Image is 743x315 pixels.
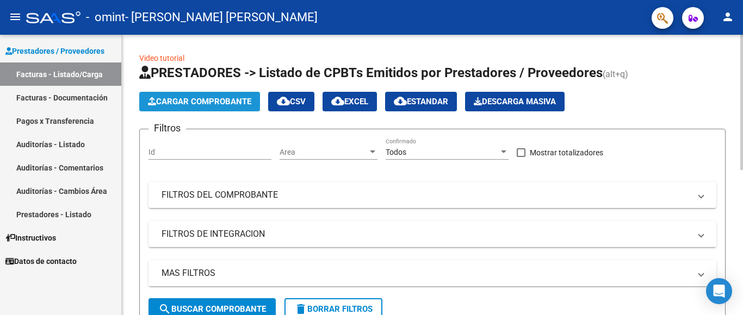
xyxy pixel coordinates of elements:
[5,232,56,244] span: Instructivos
[139,92,260,111] button: Cargar Comprobante
[721,10,734,23] mat-icon: person
[331,97,368,106] span: EXCEL
[125,5,318,29] span: - [PERSON_NAME] [PERSON_NAME]
[162,267,690,279] mat-panel-title: MAS FILTROS
[280,148,368,157] span: Area
[268,92,314,111] button: CSV
[603,69,628,79] span: (alt+q)
[162,189,690,201] mat-panel-title: FILTROS DEL COMPROBANTE
[385,92,457,111] button: Estandar
[5,45,104,57] span: Prestadores / Proveedores
[465,92,565,111] app-download-masive: Descarga masiva de comprobantes (adjuntos)
[148,182,716,208] mat-expansion-panel-header: FILTROS DEL COMPROBANTE
[148,221,716,247] mat-expansion-panel-header: FILTROS DE INTEGRACION
[148,121,186,136] h3: Filtros
[331,94,344,108] mat-icon: cloud_download
[148,97,251,106] span: Cargar Comprobante
[277,97,306,106] span: CSV
[294,304,373,314] span: Borrar Filtros
[158,304,266,314] span: Buscar Comprobante
[148,260,716,286] mat-expansion-panel-header: MAS FILTROS
[139,65,603,80] span: PRESTADORES -> Listado de CPBTs Emitidos por Prestadores / Proveedores
[5,255,77,267] span: Datos de contacto
[277,94,290,108] mat-icon: cloud_download
[394,94,407,108] mat-icon: cloud_download
[139,54,184,62] a: Video tutorial
[323,92,377,111] button: EXCEL
[9,10,22,23] mat-icon: menu
[474,97,556,106] span: Descarga Masiva
[706,278,732,304] div: Open Intercom Messenger
[394,97,448,106] span: Estandar
[386,148,406,156] span: Todos
[465,92,565,111] button: Descarga Masiva
[86,5,125,29] span: - omint
[530,146,603,159] span: Mostrar totalizadores
[162,228,690,240] mat-panel-title: FILTROS DE INTEGRACION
